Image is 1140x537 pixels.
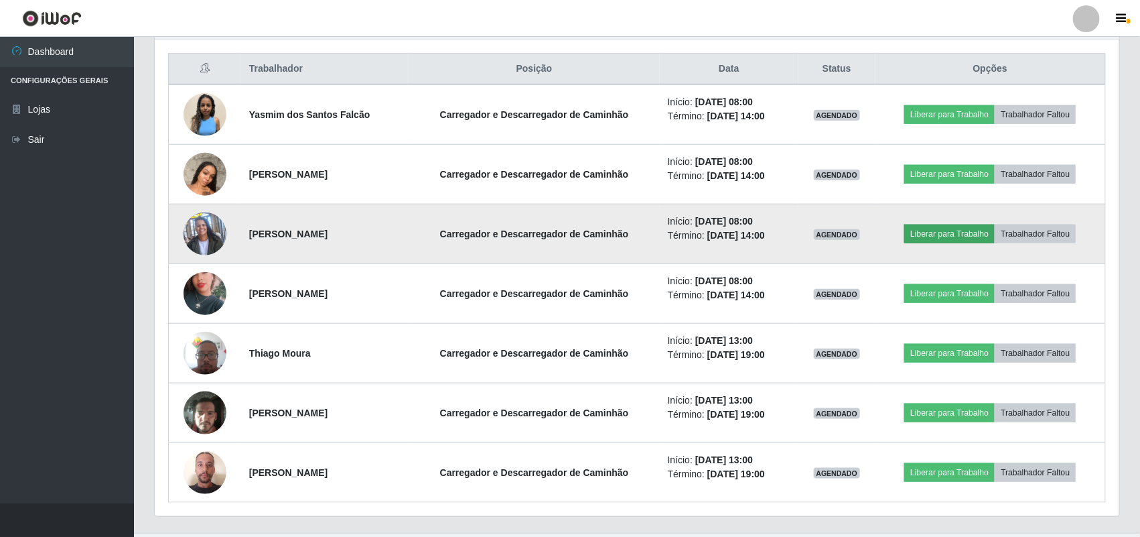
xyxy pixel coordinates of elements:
[798,54,875,85] th: Status
[249,408,328,418] strong: [PERSON_NAME]
[707,111,765,121] time: [DATE] 14:00
[668,334,790,348] li: Início:
[904,404,995,422] button: Liberar para Trabalho
[249,348,311,359] strong: Thiago Moura
[904,463,995,482] button: Liberar para Trabalho
[695,97,753,107] time: [DATE] 08:00
[184,324,226,381] img: 1746631874298.jpeg
[904,344,995,363] button: Liberar para Trabalho
[995,284,1076,303] button: Trabalhador Faltou
[695,156,753,167] time: [DATE] 08:00
[241,54,409,85] th: Trabalhador
[995,404,1076,422] button: Trabalhador Faltou
[668,394,790,408] li: Início:
[184,145,226,202] img: 1752074696514.jpeg
[668,95,790,109] li: Início:
[668,274,790,288] li: Início:
[249,229,328,239] strong: [PERSON_NAME]
[814,468,861,479] span: AGENDADO
[695,335,753,346] time: [DATE] 13:00
[22,10,82,27] img: CoreUI Logo
[695,455,753,465] time: [DATE] 13:00
[707,290,765,300] time: [DATE] 14:00
[440,348,629,359] strong: Carregador e Descarregador de Caminhão
[668,155,790,169] li: Início:
[995,463,1076,482] button: Trabalhador Faltou
[184,384,226,442] img: 1751312410869.jpeg
[668,467,790,481] li: Término:
[660,54,798,85] th: Data
[668,169,790,183] li: Término:
[184,255,226,332] img: 1753373599066.jpeg
[814,110,861,121] span: AGENDADO
[695,395,753,406] time: [DATE] 13:00
[707,349,765,360] time: [DATE] 19:00
[668,229,790,243] li: Término:
[184,196,226,272] img: 1753373810898.jpeg
[995,344,1076,363] button: Trabalhador Faltou
[707,469,765,479] time: [DATE] 19:00
[440,229,629,239] strong: Carregador e Descarregador de Caminhão
[875,54,1106,85] th: Opções
[695,216,753,227] time: [DATE] 08:00
[814,408,861,419] span: AGENDADO
[814,229,861,240] span: AGENDADO
[440,169,629,180] strong: Carregador e Descarregador de Caminhão
[814,349,861,359] span: AGENDADO
[695,276,753,286] time: [DATE] 08:00
[668,348,790,362] li: Término:
[707,170,765,181] time: [DATE] 14:00
[904,165,995,184] button: Liberar para Trabalho
[707,230,765,241] time: [DATE] 14:00
[668,109,790,123] li: Término:
[904,225,995,243] button: Liberar para Trabalho
[440,408,629,418] strong: Carregador e Descarregador de Caminhão
[668,408,790,422] li: Término:
[995,105,1076,124] button: Trabalhador Faltou
[184,93,226,136] img: 1751205248263.jpeg
[184,444,226,501] img: 1755778947214.jpeg
[814,289,861,300] span: AGENDADO
[814,170,861,180] span: AGENDADO
[707,409,765,420] time: [DATE] 19:00
[668,453,790,467] li: Início:
[904,284,995,303] button: Liberar para Trabalho
[409,54,659,85] th: Posição
[249,467,328,478] strong: [PERSON_NAME]
[904,105,995,124] button: Liberar para Trabalho
[440,109,629,120] strong: Carregador e Descarregador de Caminhão
[249,109,370,120] strong: Yasmim dos Santos Falcão
[668,215,790,229] li: Início:
[440,288,629,299] strong: Carregador e Descarregador de Caminhão
[440,467,629,478] strong: Carregador e Descarregador de Caminhão
[995,225,1076,243] button: Trabalhador Faltou
[668,288,790,302] li: Término:
[249,169,328,180] strong: [PERSON_NAME]
[995,165,1076,184] button: Trabalhador Faltou
[249,288,328,299] strong: [PERSON_NAME]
